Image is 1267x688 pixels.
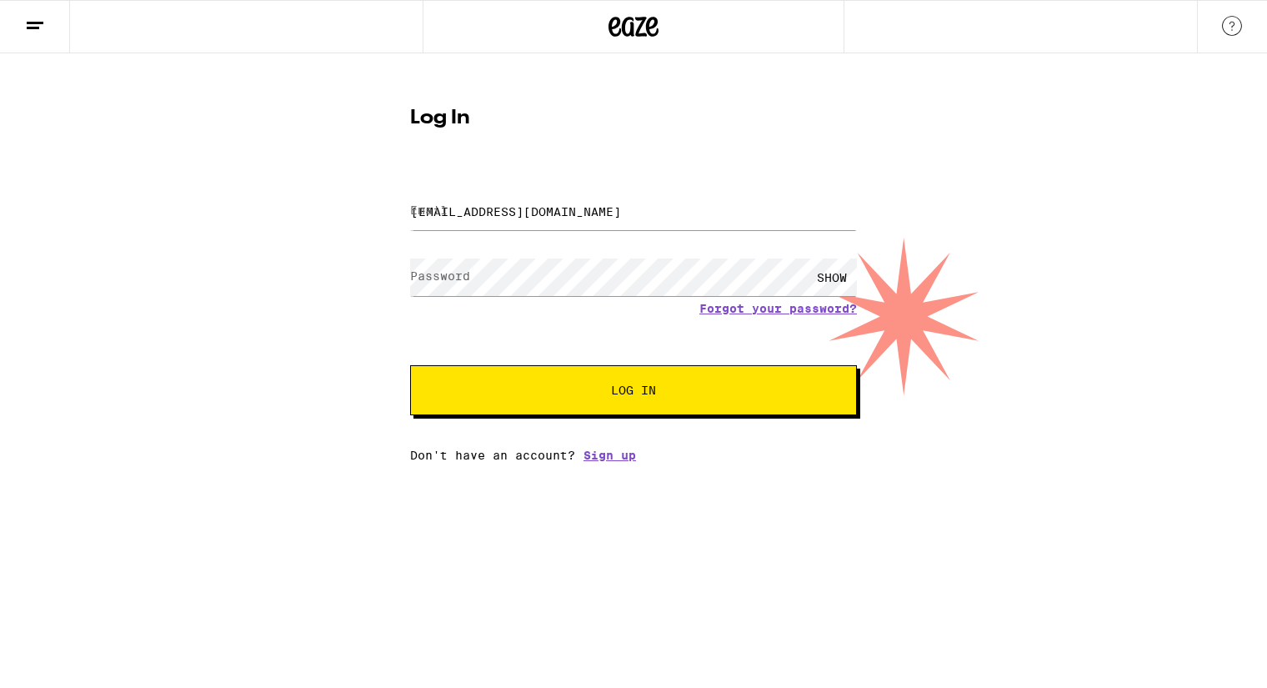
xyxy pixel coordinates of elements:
[410,449,857,462] div: Don't have an account?
[410,108,857,128] h1: Log In
[807,259,857,296] div: SHOW
[583,449,636,462] a: Sign up
[410,365,857,415] button: Log In
[410,193,857,230] input: Email
[10,12,120,25] span: Hi. Need any help?
[410,203,448,217] label: Email
[699,302,857,315] a: Forgot your password?
[410,269,470,283] label: Password
[611,384,656,396] span: Log In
